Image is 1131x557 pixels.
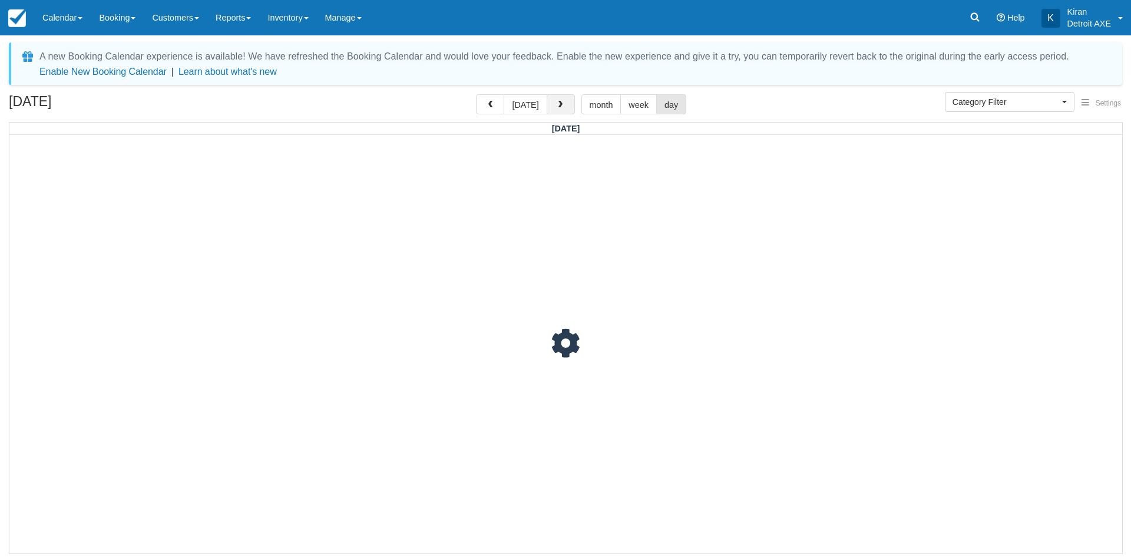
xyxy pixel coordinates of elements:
button: Settings [1074,95,1128,112]
span: Category Filter [953,96,1059,108]
span: [DATE] [552,124,580,133]
a: Learn about what's new [178,67,277,77]
p: Detroit AXE [1067,18,1111,29]
div: A new Booking Calendar experience is available! We have refreshed the Booking Calendar and would ... [39,50,1069,64]
span: Settings [1096,99,1121,107]
span: | [171,67,174,77]
h2: [DATE] [9,94,158,116]
button: Category Filter [945,92,1074,112]
button: Enable New Booking Calendar [39,66,167,78]
button: day [656,94,686,114]
div: K [1041,9,1060,28]
button: [DATE] [504,94,547,114]
button: week [620,94,657,114]
i: Help [997,14,1005,22]
p: Kiran [1067,6,1111,18]
img: checkfront-main-nav-mini-logo.png [8,9,26,27]
button: month [581,94,621,114]
span: Help [1007,13,1025,22]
